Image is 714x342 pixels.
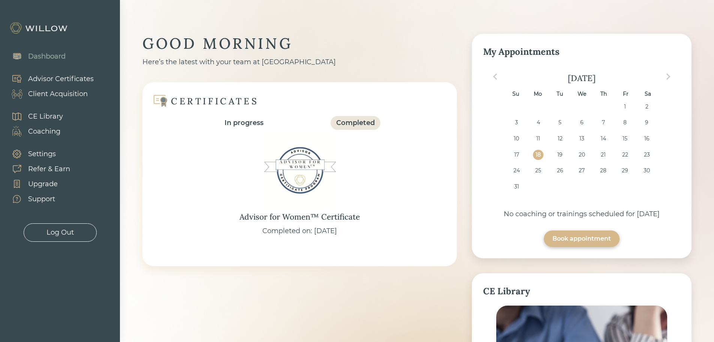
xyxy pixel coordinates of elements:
div: Su [510,89,521,99]
div: Advisor for Women™ Certificate [239,211,360,223]
div: Choose Sunday, August 17th, 2025 [512,150,522,160]
div: GOOD MORNING [142,34,457,53]
div: Choose Wednesday, August 6th, 2025 [576,118,587,128]
div: CERTIFICATES [171,95,259,107]
img: Willow [9,22,69,34]
div: Upgrade [28,179,58,189]
div: Choose Monday, August 4th, 2025 [533,118,543,128]
div: Log Out [46,227,74,238]
div: CE Library [483,285,680,298]
a: Settings [4,146,70,161]
div: Choose Monday, August 11th, 2025 [533,134,543,144]
div: Choose Saturday, August 9th, 2025 [642,118,652,128]
img: Advisor for Women™ Certificate Badge [262,133,337,208]
div: No coaching or trainings scheduled for [DATE] [483,209,680,219]
div: Choose Tuesday, August 19th, 2025 [555,150,565,160]
div: Advisor Certificates [28,74,94,84]
div: CE Library [28,111,63,122]
div: month 2025-08 [485,102,678,198]
div: Choose Wednesday, August 13th, 2025 [576,134,587,144]
div: Here’s the latest with your team at [GEOGRAPHIC_DATA] [142,57,457,67]
a: Coaching [4,124,63,139]
div: Coaching [28,127,60,137]
a: Advisor Certificates [4,71,94,86]
div: Choose Friday, August 22nd, 2025 [620,150,630,160]
a: Dashboard [4,49,66,64]
div: Choose Thursday, August 28th, 2025 [598,166,608,176]
button: Previous Month [489,71,501,83]
div: Choose Wednesday, August 20th, 2025 [576,150,587,160]
div: Mo [533,89,543,99]
div: Choose Tuesday, August 12th, 2025 [555,134,565,144]
a: CE Library [4,109,63,124]
a: Client Acquisition [4,86,94,101]
div: Completed on: [DATE] [262,226,337,236]
div: Choose Friday, August 29th, 2025 [620,166,630,176]
div: Choose Tuesday, August 26th, 2025 [555,166,565,176]
div: Choose Friday, August 15th, 2025 [620,134,630,144]
div: [DATE] [483,73,680,83]
div: We [576,89,587,99]
div: Choose Thursday, August 7th, 2025 [598,118,608,128]
div: Client Acquisition [28,89,88,99]
div: Choose Saturday, August 23rd, 2025 [642,150,652,160]
div: Choose Friday, August 1st, 2025 [620,102,630,112]
div: Book appointment [552,234,611,243]
div: Choose Saturday, August 30th, 2025 [642,166,652,176]
div: Fr [621,89,631,99]
div: Choose Sunday, August 24th, 2025 [512,166,522,176]
div: Choose Tuesday, August 5th, 2025 [555,118,565,128]
div: Th [599,89,609,99]
div: Completed [336,118,375,128]
div: Sa [643,89,653,99]
div: In progress [225,118,263,128]
div: Choose Thursday, August 21st, 2025 [598,150,608,160]
a: Upgrade [4,176,70,191]
div: Settings [28,149,56,159]
div: Choose Sunday, August 31st, 2025 [512,182,522,192]
div: Choose Saturday, August 16th, 2025 [642,134,652,144]
div: Choose Wednesday, August 27th, 2025 [576,166,587,176]
a: Refer & Earn [4,161,70,176]
div: Choose Monday, August 25th, 2025 [533,166,543,176]
div: Choose Monday, August 18th, 2025 [533,150,543,160]
div: Choose Sunday, August 3rd, 2025 [512,118,522,128]
div: Choose Friday, August 8th, 2025 [620,118,630,128]
div: My Appointments [483,45,680,59]
button: Next Month [662,71,674,83]
div: Choose Sunday, August 10th, 2025 [512,134,522,144]
div: Support [28,194,55,204]
div: Choose Saturday, August 2nd, 2025 [642,102,652,112]
div: Tu [555,89,565,99]
div: Dashboard [28,51,66,62]
div: Choose Thursday, August 14th, 2025 [598,134,608,144]
div: Refer & Earn [28,164,70,174]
